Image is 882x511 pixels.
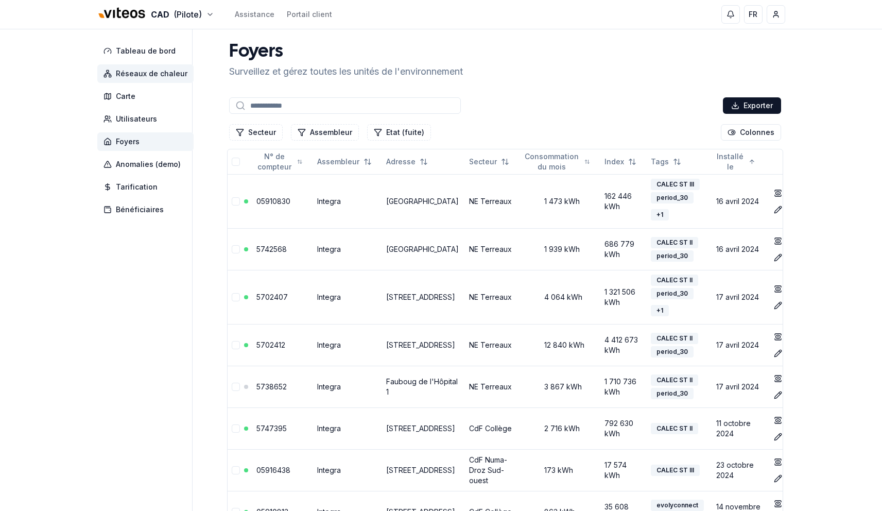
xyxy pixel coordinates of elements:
p: Surveillez et gérez toutes les unités de l'environnement [229,64,463,79]
div: period_30 [651,346,694,357]
div: 1 939 kWh [524,244,596,254]
div: CALEC ST II [651,374,698,386]
td: Integra [313,324,382,366]
a: Anomalies (demo) [97,155,198,174]
a: [STREET_ADDRESS] [386,424,455,433]
span: CAD [151,8,169,21]
td: NE Terreaux [465,228,520,270]
td: Integra [313,270,382,324]
a: 5702412 [256,340,285,349]
button: Sélectionner la ligne [232,383,240,391]
td: 11 octobre 2024 [712,407,766,449]
div: period_30 [651,192,694,203]
button: FR [744,5,763,24]
span: N° de compteur [256,151,293,172]
td: Integra [313,228,382,270]
a: [GEOGRAPHIC_DATA] [386,245,459,253]
span: Bénéficiaires [116,205,164,215]
td: 23 octobre 2024 [712,449,766,491]
div: CALEC ST III [651,465,700,476]
button: Filtrer les lignes [367,124,431,141]
div: 3 867 kWh [524,382,596,392]
a: Bénéficiaires [97,200,198,219]
td: Integra [313,449,382,491]
a: 5747395 [256,424,287,433]
div: 1 710 736 kWh [604,377,643,397]
img: Viteos - CAD Logo [97,1,147,26]
td: CdF Numa-Droz Sud-ouest [465,449,520,491]
span: Consommation du mois [524,151,580,172]
a: Tableau de bord [97,42,198,60]
div: 12 840 kWh [524,340,596,350]
div: CALEC ST II [651,275,698,286]
button: CAD(Pilote) [97,4,214,26]
button: Filtrer les lignes [291,124,359,141]
span: Anomalies (demo) [116,159,181,169]
span: Index [604,157,624,167]
span: Tags [651,157,669,167]
div: + 1 [651,209,669,220]
button: Sélectionner la ligne [232,197,240,206]
a: Utilisateurs [97,110,198,128]
a: [STREET_ADDRESS] [386,340,455,349]
button: +1 [651,206,669,224]
a: Foyers [97,132,198,151]
div: 162 446 kWh [604,191,643,212]
td: 17 avril 2024 [712,366,766,407]
button: Not sorted. Click to sort ascending. [380,154,434,170]
button: +1 [651,301,669,320]
div: 1 321 506 kWh [604,287,643,308]
div: period_30 [651,388,694,399]
div: 686 779 kWh [604,239,643,260]
a: Assistance [235,9,274,20]
td: NE Terreaux [465,366,520,407]
span: Foyers [116,137,140,147]
button: Not sorted. Click to sort ascending. [598,154,643,170]
td: Integra [313,366,382,407]
button: Sélectionner la ligne [232,293,240,301]
button: Sélectionner la ligne [232,245,240,253]
div: CALEC ST II [651,237,698,248]
span: Carte [116,91,135,101]
button: Not sorted. Click to sort ascending. [517,154,596,170]
div: 1 473 kWh [524,196,596,207]
a: 5738652 [256,382,287,391]
button: Sélectionner la ligne [232,424,240,433]
div: 4 064 kWh [524,292,596,302]
div: CALEC ST II [651,423,698,434]
a: Réseaux de chaleur [97,64,198,83]
div: 173 kWh [524,465,596,475]
a: [STREET_ADDRESS] [386,293,455,301]
button: Not sorted. Click to sort ascending. [463,154,515,170]
button: Tout sélectionner [232,158,240,166]
span: Tarification [116,182,158,192]
a: 05916438 [256,466,290,474]
div: period_30 [651,250,694,262]
button: Sélectionner la ligne [232,466,240,474]
span: Tableau de bord [116,46,176,56]
button: Not sorted. Click to sort ascending. [311,154,378,170]
td: NE Terreaux [465,270,520,324]
td: NE Terreaux [465,174,520,228]
td: 16 avril 2024 [712,174,766,228]
button: Filtrer les lignes [229,124,283,141]
button: Not sorted. Click to sort ascending. [250,154,309,170]
span: Secteur [469,157,497,167]
div: 2 716 kWh [524,423,596,434]
button: Sorted ascending. Click to sort descending. [710,154,762,170]
div: period_30 [651,288,694,299]
button: Sélectionner la ligne [232,341,240,349]
a: 05910830 [256,197,290,206]
button: Exporter [723,97,781,114]
h1: Foyers [229,42,463,62]
a: Carte [97,87,198,106]
button: Cocher les colonnes [721,124,781,141]
a: Tarification [97,178,198,196]
a: [GEOGRAPHIC_DATA] [386,197,459,206]
span: Installé le [716,151,745,172]
button: Not sorted. Click to sort ascending. [645,154,687,170]
td: 17 avril 2024 [712,324,766,366]
a: Fauboug de l'Hôpital 1 [386,377,458,396]
span: Utilisateurs [116,114,157,124]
